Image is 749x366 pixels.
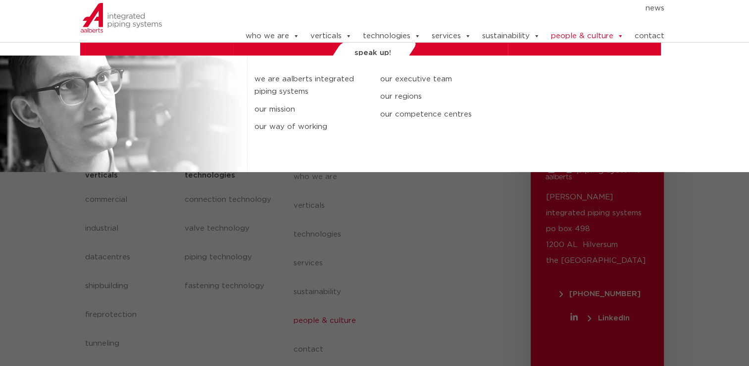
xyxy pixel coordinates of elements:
a: our executive team [380,73,491,86]
a: fireprotection [85,301,175,329]
a: datacentres [85,243,175,272]
a: services [431,26,471,46]
a: verticals [310,26,351,46]
a: piping technology [184,243,273,272]
a: our competence centres [380,108,491,121]
a: industrial [85,214,175,243]
a: technologies [294,220,475,249]
nav: Menu [294,163,475,364]
span: [PHONE_NUMBER] [559,290,641,298]
nav: Menu [184,185,273,301]
a: we are Aalberts integrated piping systems [254,73,365,98]
a: valve technology [184,214,273,243]
a: shipbuilding [85,272,175,301]
nav: Menu [215,0,664,16]
a: speak up! [327,41,419,64]
h5: verticals [85,168,118,183]
a: LinkedIn [546,314,654,322]
a: contact [634,26,664,46]
a: verticals [294,191,475,220]
a: who we are [245,26,299,46]
a: connection technology [184,185,273,214]
a: our mission [254,103,365,116]
a: our way of working [254,121,365,133]
a: our regions [380,90,491,103]
a: commercial [85,185,175,214]
a: sustainability [482,26,540,46]
p: [PERSON_NAME] integrated piping systems po box 498 1200 AL Hilversum the [GEOGRAPHIC_DATA] [546,189,649,269]
a: sustainability [294,278,475,306]
a: services [294,249,475,278]
a: news [645,0,664,16]
a: people & culture [550,26,623,46]
span: speak up! [354,49,391,57]
a: [PHONE_NUMBER] [546,290,654,298]
a: who we are [294,163,475,191]
h5: technologies [184,168,235,183]
a: fastening technology [184,272,273,301]
span: LinkedIn [588,314,629,322]
a: people & culture [294,306,475,335]
a: tunneling [85,329,175,358]
a: technologies [362,26,420,46]
a: contact [294,335,475,364]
